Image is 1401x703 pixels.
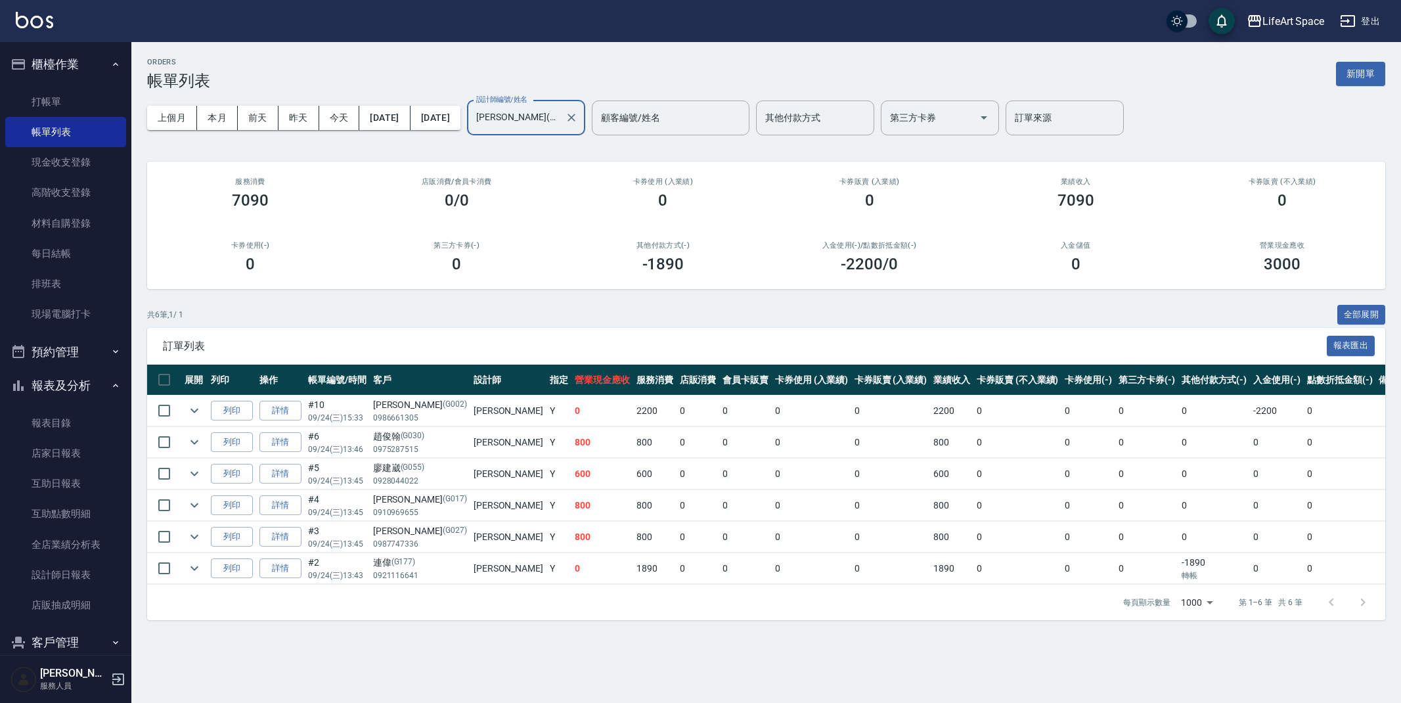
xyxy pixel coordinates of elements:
[677,459,720,489] td: 0
[1337,305,1386,325] button: 全部展開
[571,522,633,553] td: 800
[1115,365,1178,396] th: 第三方卡券(-)
[546,459,571,489] td: Y
[1304,553,1376,584] td: 0
[571,427,633,458] td: 800
[373,493,467,507] div: [PERSON_NAME]
[930,427,973,458] td: 800
[865,191,874,210] h3: 0
[211,432,253,453] button: 列印
[305,522,370,553] td: #3
[1061,365,1115,396] th: 卡券使用(-)
[259,401,301,421] a: 詳情
[633,427,677,458] td: 800
[373,475,467,487] p: 0928044022
[5,625,126,660] button: 客戶管理
[373,461,467,475] div: 廖建崴
[305,459,370,489] td: #5
[470,553,546,584] td: [PERSON_NAME]
[185,432,204,452] button: expand row
[1250,459,1304,489] td: 0
[211,527,253,547] button: 列印
[181,365,208,396] th: 展開
[1061,553,1115,584] td: 0
[633,365,677,396] th: 服務消費
[719,427,772,458] td: 0
[1061,427,1115,458] td: 0
[147,58,210,66] h2: ORDERS
[5,269,126,299] a: 排班表
[470,427,546,458] td: [PERSON_NAME]
[305,427,370,458] td: #6
[633,396,677,426] td: 2200
[359,106,410,130] button: [DATE]
[633,553,677,584] td: 1890
[782,241,956,250] h2: 入金使用(-) /點數折抵金額(-)
[677,396,720,426] td: 0
[16,12,53,28] img: Logo
[1209,8,1235,34] button: save
[782,177,956,186] h2: 卡券販賣 (入業績)
[633,522,677,553] td: 800
[256,365,305,396] th: 操作
[1061,490,1115,521] td: 0
[308,475,367,487] p: 09/24 (三) 13:45
[677,427,720,458] td: 0
[1335,9,1385,34] button: 登出
[443,524,467,538] p: (G027)
[278,106,319,130] button: 昨天
[1178,459,1251,489] td: 0
[1304,427,1376,458] td: 0
[163,177,338,186] h3: 服務消費
[989,177,1163,186] h2: 業績收入
[5,499,126,529] a: 互助點數明細
[5,408,126,438] a: 報表目錄
[851,396,931,426] td: 0
[973,490,1061,521] td: 0
[5,117,126,147] a: 帳單列表
[259,558,301,579] a: 詳情
[1250,522,1304,553] td: 0
[5,335,126,369] button: 預約管理
[5,369,126,403] button: 報表及分析
[185,401,204,420] button: expand row
[308,507,367,518] p: 09/24 (三) 13:45
[308,443,367,455] p: 09/24 (三) 13:46
[989,241,1163,250] h2: 入金儲值
[369,177,544,186] h2: 店販消費 /會員卡消費
[211,495,253,516] button: 列印
[1304,490,1376,521] td: 0
[1239,597,1302,608] p: 第 1–6 筆 共 6 筆
[1336,67,1385,79] a: 新開單
[851,365,931,396] th: 卡券販賣 (入業績)
[401,461,425,475] p: (G055)
[470,396,546,426] td: [PERSON_NAME]
[5,208,126,238] a: 材料自購登錄
[211,464,253,484] button: 列印
[308,412,367,424] p: 09/24 (三) 15:33
[185,527,204,547] button: expand row
[851,459,931,489] td: 0
[973,459,1061,489] td: 0
[185,495,204,515] button: expand row
[470,490,546,521] td: [PERSON_NAME]
[163,340,1327,353] span: 訂單列表
[1115,490,1178,521] td: 0
[1264,255,1301,273] h3: 3000
[373,507,467,518] p: 0910969655
[369,241,544,250] h2: 第三方卡券(-)
[1071,255,1080,273] h3: 0
[973,396,1061,426] td: 0
[373,524,467,538] div: [PERSON_NAME]
[1327,339,1375,351] a: 報表匯出
[1250,553,1304,584] td: 0
[633,490,677,521] td: 800
[546,490,571,521] td: Y
[305,365,370,396] th: 帳單編號/時間
[1278,191,1287,210] h3: 0
[259,495,301,516] a: 詳情
[452,255,461,273] h3: 0
[373,538,467,550] p: 0987747336
[546,553,571,584] td: Y
[1123,597,1170,608] p: 每頁顯示數量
